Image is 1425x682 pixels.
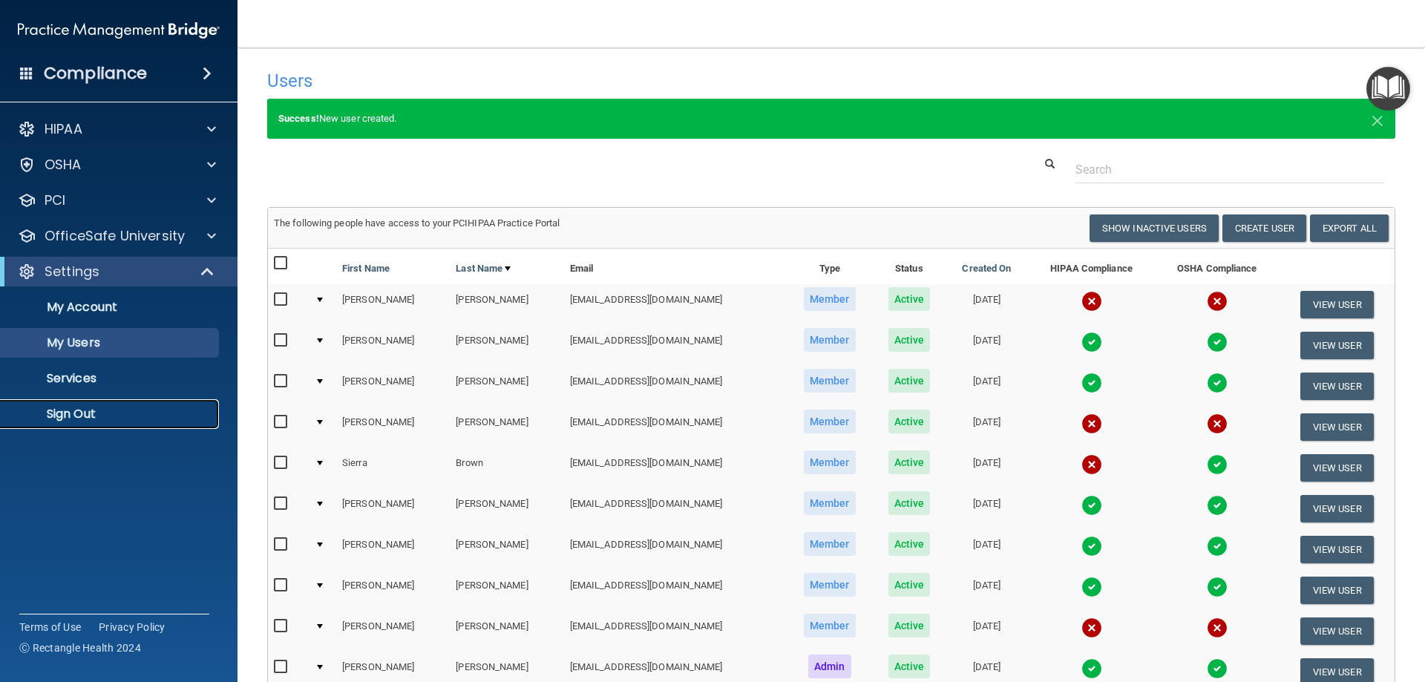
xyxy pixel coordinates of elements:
p: HIPAA [45,120,82,138]
strong: Success! [278,113,319,124]
img: tick.e7d51cea.svg [1207,495,1228,516]
th: Type [787,249,873,284]
img: cross.ca9f0e7f.svg [1081,454,1102,475]
img: tick.e7d51cea.svg [1081,658,1102,679]
span: Member [804,410,856,433]
td: [PERSON_NAME] [336,284,450,325]
p: My Users [10,335,212,350]
button: View User [1300,373,1374,400]
p: Services [10,371,212,386]
img: tick.e7d51cea.svg [1207,332,1228,353]
img: tick.e7d51cea.svg [1207,454,1228,475]
td: [PERSON_NAME] [450,366,563,407]
p: PCI [45,191,65,209]
a: Settings [18,263,215,281]
a: Terms of Use [19,620,81,635]
td: [PERSON_NAME] [450,325,563,366]
button: Show Inactive Users [1090,214,1219,242]
td: [PERSON_NAME] [336,325,450,366]
td: [DATE] [946,325,1028,366]
span: The following people have access to your PCIHIPAA Practice Portal [274,217,560,229]
td: [EMAIL_ADDRESS][DOMAIN_NAME] [564,284,787,325]
td: [DATE] [946,611,1028,652]
span: Active [888,491,931,515]
a: OfficeSafe University [18,227,216,245]
span: Member [804,491,856,515]
button: View User [1300,536,1374,563]
td: [PERSON_NAME] [336,407,450,447]
span: Active [888,287,931,311]
h4: Compliance [44,63,147,84]
span: Member [804,287,856,311]
td: [EMAIL_ADDRESS][DOMAIN_NAME] [564,366,787,407]
img: cross.ca9f0e7f.svg [1081,413,1102,434]
td: [DATE] [946,447,1028,488]
td: Sierra [336,447,450,488]
img: tick.e7d51cea.svg [1207,658,1228,679]
td: [EMAIL_ADDRESS][DOMAIN_NAME] [564,447,787,488]
td: [PERSON_NAME] [336,488,450,529]
td: [PERSON_NAME] [336,529,450,570]
p: OSHA [45,156,82,174]
button: View User [1300,413,1374,441]
td: [PERSON_NAME] [450,529,563,570]
span: Member [804,614,856,637]
a: Export All [1310,214,1389,242]
td: [PERSON_NAME] [336,366,450,407]
th: Status [873,249,946,284]
img: cross.ca9f0e7f.svg [1207,291,1228,312]
td: [PERSON_NAME] [450,611,563,652]
img: cross.ca9f0e7f.svg [1081,291,1102,312]
img: tick.e7d51cea.svg [1207,536,1228,557]
img: tick.e7d51cea.svg [1081,373,1102,393]
th: Email [564,249,787,284]
button: Create User [1222,214,1306,242]
span: Active [888,450,931,474]
button: View User [1300,454,1374,482]
h4: Users [267,71,916,91]
td: [DATE] [946,366,1028,407]
td: [PERSON_NAME] [450,407,563,447]
a: First Name [342,260,390,278]
span: Member [804,328,856,352]
td: [EMAIL_ADDRESS][DOMAIN_NAME] [564,488,787,529]
span: Active [888,328,931,352]
img: tick.e7d51cea.svg [1081,332,1102,353]
td: [DATE] [946,284,1028,325]
td: [EMAIL_ADDRESS][DOMAIN_NAME] [564,611,787,652]
img: PMB logo [18,16,220,45]
span: Active [888,655,931,678]
span: Active [888,573,931,597]
p: Sign Out [10,407,212,422]
td: [DATE] [946,488,1028,529]
td: [EMAIL_ADDRESS][DOMAIN_NAME] [564,570,787,611]
span: Ⓒ Rectangle Health 2024 [19,640,141,655]
img: tick.e7d51cea.svg [1081,495,1102,516]
th: OSHA Compliance [1155,249,1279,284]
span: Active [888,532,931,556]
td: [PERSON_NAME] [336,570,450,611]
a: Last Name [456,260,511,278]
input: Search [1075,156,1384,183]
img: tick.e7d51cea.svg [1207,373,1228,393]
a: Privacy Policy [99,620,166,635]
p: OfficeSafe University [45,227,185,245]
span: Active [888,410,931,433]
img: tick.e7d51cea.svg [1081,577,1102,597]
p: Settings [45,263,99,281]
span: Member [804,532,856,556]
button: View User [1300,495,1374,522]
p: My Account [10,300,212,315]
div: New user created. [267,99,1395,139]
a: OSHA [18,156,216,174]
button: View User [1300,332,1374,359]
td: [DATE] [946,407,1028,447]
td: [DATE] [946,529,1028,570]
a: Created On [962,260,1011,278]
th: HIPAA Compliance [1028,249,1155,284]
td: [PERSON_NAME] [336,611,450,652]
iframe: Drift Widget Chat Controller [1168,577,1407,636]
td: Brown [450,447,563,488]
td: [EMAIL_ADDRESS][DOMAIN_NAME] [564,407,787,447]
img: cross.ca9f0e7f.svg [1081,617,1102,638]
